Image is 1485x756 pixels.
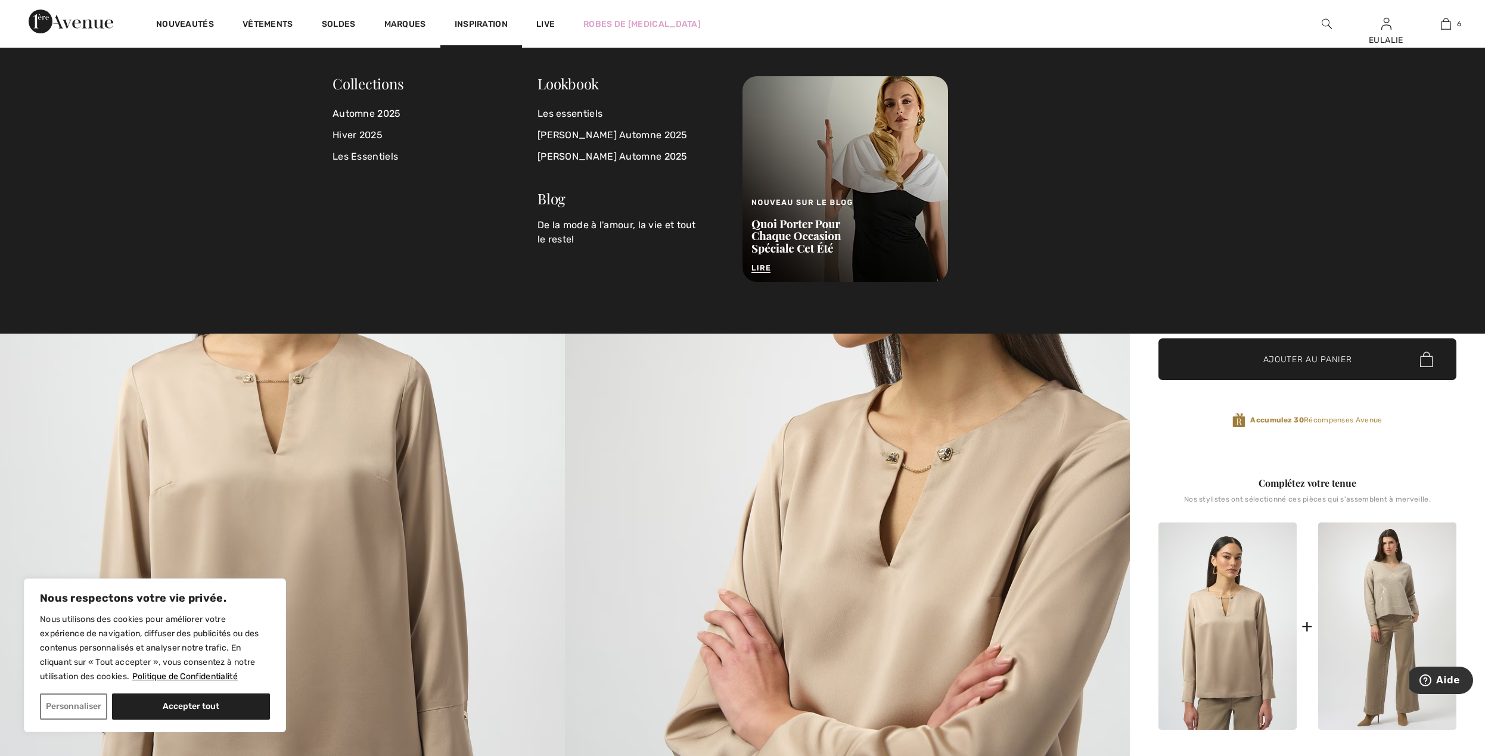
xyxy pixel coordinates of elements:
[1158,495,1456,513] div: Nos stylistes ont sélectionné ces pièces qui s'assemblent à merveille.
[333,146,538,167] a: Les Essentiels
[1250,415,1382,425] span: Récompenses Avenue
[243,19,293,32] a: Vêtements
[1158,476,1456,490] div: Complétez votre tenue
[40,693,107,720] button: Personnaliser
[1381,18,1391,29] a: Se connecter
[1301,613,1313,640] div: +
[333,74,404,93] span: Collections
[1457,18,1461,29] span: 6
[538,74,599,93] a: Lookbook
[1232,412,1245,428] img: Récompenses Avenue
[40,591,270,605] p: Nous respectons votre vie privée.
[742,173,948,184] a: Nouveau sur le blog
[384,19,426,32] a: Marques
[1158,522,1297,730] img: Chic à col en V modèle 254135
[322,19,356,32] a: Soldes
[1441,17,1451,31] img: Mon panier
[538,189,566,208] a: Blog
[40,612,270,684] p: Nous utilisons des cookies pour améliorer votre expérience de navigation, diffuser des publicités...
[1416,17,1475,31] a: 6
[1322,17,1332,31] img: recherche
[538,103,728,125] a: Les essentiels
[333,125,538,146] a: Hiver 2025
[538,125,728,146] a: [PERSON_NAME] Automne 2025
[583,18,701,30] a: Robes de [MEDICAL_DATA]
[132,671,238,682] a: Politique de Confidentialité
[1250,416,1304,424] strong: Accumulez 30
[1357,34,1415,46] div: EULALIE
[333,103,538,125] a: Automne 2025
[1409,667,1473,696] iframe: Ouvre un widget dans lequel vous pouvez trouver plus d’informations
[1158,338,1456,380] button: Ajouter au panier
[1263,353,1352,366] span: Ajouter au panier
[1381,17,1391,31] img: Mes infos
[536,18,555,30] a: Live
[112,693,270,720] button: Accepter tout
[538,146,728,167] a: [PERSON_NAME] Automne 2025
[1318,522,1456,730] img: Pantalon Évasé Mi-Taille modèle 254919
[156,19,214,32] a: Nouveautés
[742,76,948,282] img: Nouveau sur le blog
[24,578,286,732] div: Nous respectons votre vie privée.
[538,218,728,247] p: De la mode à l'amour, la vie et tout le reste!
[455,19,508,32] span: Inspiration
[29,10,113,33] img: 1ère Avenue
[1420,351,1433,367] img: Bag.svg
